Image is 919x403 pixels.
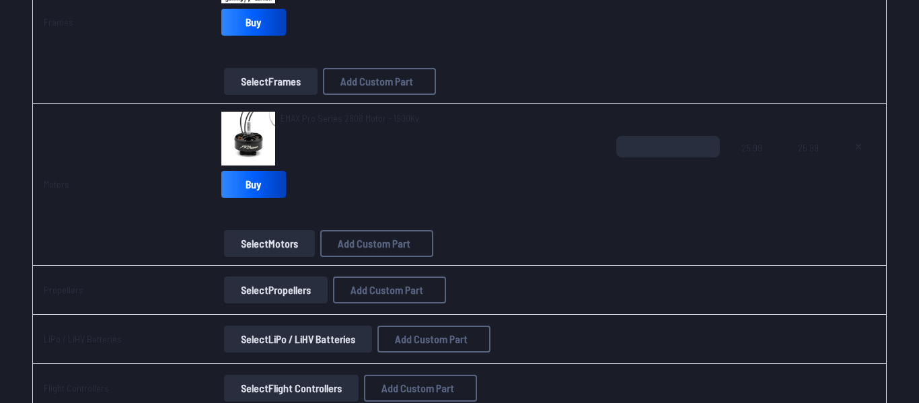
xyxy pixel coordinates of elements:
button: Add Custom Part [364,375,477,402]
a: EMAX Pro Series 2808 Motor - 1900Kv [281,112,419,125]
button: SelectFlight Controllers [224,375,359,402]
button: SelectMotors [224,230,315,257]
button: SelectPropellers [224,277,328,303]
span: Add Custom Part [395,334,468,344]
img: image [221,112,275,166]
span: 25.99 [741,136,776,200]
button: SelectFrames [224,68,318,95]
a: LiPo / LiHV Batteries [44,333,122,344]
a: Propellers [44,284,83,295]
span: Add Custom Part [340,76,413,87]
a: SelectMotors [221,230,318,257]
button: SelectLiPo / LiHV Batteries [224,326,372,353]
a: Frames [44,16,73,28]
a: Buy [221,171,286,198]
a: Motors [44,178,69,190]
a: SelectPropellers [221,277,330,303]
a: Buy [221,9,286,36]
span: Add Custom Part [338,238,410,249]
span: Add Custom Part [351,285,423,295]
a: SelectFlight Controllers [221,375,361,402]
button: Add Custom Part [323,68,436,95]
button: Add Custom Part [377,326,490,353]
span: Add Custom Part [381,383,454,394]
span: 25.99 [798,136,820,200]
button: Add Custom Part [333,277,446,303]
button: Add Custom Part [320,230,433,257]
span: EMAX Pro Series 2808 Motor - 1900Kv [281,112,419,124]
a: Flight Controllers [44,382,109,394]
a: SelectFrames [221,68,320,95]
a: SelectLiPo / LiHV Batteries [221,326,375,353]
